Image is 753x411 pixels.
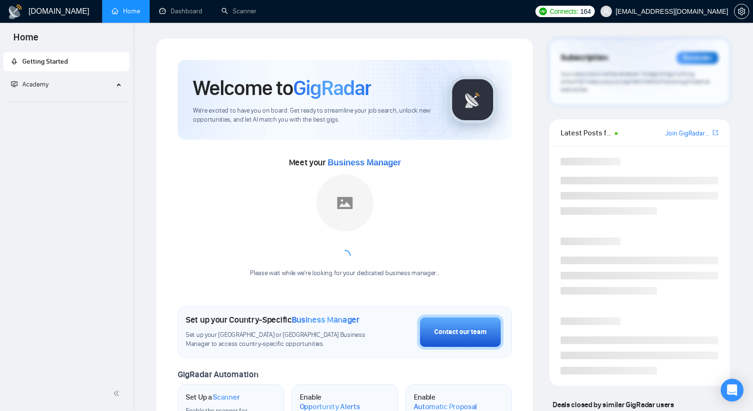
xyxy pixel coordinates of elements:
[734,8,749,15] span: setting
[8,4,23,19] img: logo
[289,157,401,168] span: Meet your
[178,369,258,380] span: GigRadar Automation
[292,315,360,325] span: Business Manager
[734,8,749,15] a: setting
[244,269,445,278] div: Please wait while we're looking for your dedicated business manager...
[3,52,129,71] li: Getting Started
[186,315,360,325] h1: Set up your Country-Specific
[713,129,718,136] span: export
[417,315,504,350] button: Contact our team
[112,7,140,15] a: homeHome
[11,80,48,88] span: Academy
[11,81,18,87] span: fund-projection-screen
[193,106,434,124] span: We're excited to have you on board. Get ready to streamline your job search, unlock new opportuni...
[316,174,373,231] img: placeholder.png
[113,389,123,398] span: double-left
[449,76,496,124] img: gigradar-logo.png
[677,52,718,64] div: Reminder
[539,8,547,15] img: upwork-logo.png
[561,127,612,139] span: Latest Posts from the GigRadar Community
[159,7,202,15] a: dashboardDashboard
[434,327,486,337] div: Contact our team
[193,75,371,101] h1: Welcome to
[293,75,371,101] span: GigRadar
[734,4,749,19] button: setting
[213,392,239,402] span: Scanner
[186,392,239,402] h1: Set Up a
[11,58,18,65] span: rocket
[328,158,401,167] span: Business Manager
[6,30,46,50] span: Home
[550,6,578,17] span: Connects:
[221,7,257,15] a: searchScanner
[603,8,610,15] span: user
[186,331,370,349] span: Set up your [GEOGRAPHIC_DATA] or [GEOGRAPHIC_DATA] Business Manager to access country-specific op...
[561,50,608,66] span: Subscription
[22,57,68,66] span: Getting Started
[561,70,710,93] span: Your subscription will be renewed. To keep things running smoothly, make sure your payment method...
[338,249,351,262] span: loading
[22,80,48,88] span: Academy
[580,6,591,17] span: 164
[3,98,129,104] li: Academy Homepage
[713,128,718,137] a: export
[300,392,367,411] h1: Enable
[721,379,743,401] div: Open Intercom Messenger
[666,128,711,139] a: Join GigRadar Slack Community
